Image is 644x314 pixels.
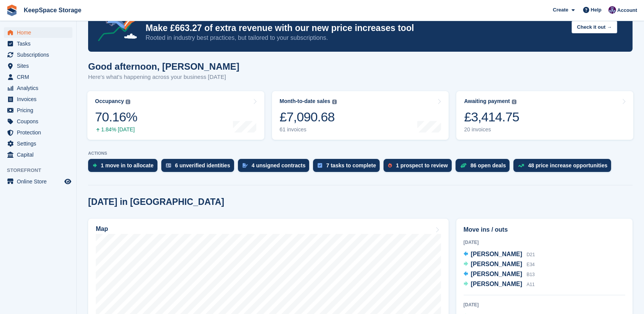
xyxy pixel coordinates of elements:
div: £7,090.68 [280,109,337,125]
a: 7 tasks to complete [313,159,383,176]
a: menu [4,149,72,160]
h1: Good afternoon, [PERSON_NAME] [88,61,239,72]
span: [PERSON_NAME] [471,271,522,277]
div: 1 prospect to review [396,162,447,168]
a: menu [4,138,72,149]
button: Check it out → [572,21,617,33]
h2: Move ins / outs [464,225,625,234]
div: 86 open deals [470,162,506,168]
a: Occupancy 70.16% 1.84% [DATE] [87,91,264,140]
span: Sites [17,61,63,71]
div: 1 move in to allocate [101,162,154,168]
span: [PERSON_NAME] [471,261,522,267]
span: Subscriptions [17,49,63,60]
img: price_increase_opportunities-93ffe204e8149a01c8c9dc8f82e8f89637d9d84a8eef4429ea346261dce0b2c0.svg [518,164,524,167]
a: menu [4,72,72,82]
img: deal-1b604bf984904fb50ccaf53a9ad4b4a5d6e5aea283cecdc64d6e3604feb123c2.svg [460,163,467,168]
a: menu [4,116,72,127]
a: menu [4,127,72,138]
div: 70.16% [95,109,137,125]
h2: Map [96,226,108,232]
img: stora-icon-8386f47178a22dfd0bd8f6a31ec36ba5ce8667c1dd55bd0f319d3a0aa187defe.svg [6,5,18,16]
div: £3,414.75 [464,109,519,125]
img: icon-info-grey-7440780725fd019a000dd9b08b2336e03edf1995a4989e88bcd33f0948082b44.svg [512,100,516,104]
a: 48 price increase opportunities [513,159,615,176]
img: task-75834270c22a3079a89374b754ae025e5fb1db73e45f91037f5363f120a921f8.svg [318,163,322,168]
a: menu [4,176,72,187]
a: KeepSpace Storage [21,4,84,16]
div: 48 price increase opportunities [528,162,607,168]
div: 7 tasks to complete [326,162,376,168]
a: menu [4,61,72,71]
span: Tasks [17,38,63,49]
div: 1.84% [DATE] [95,126,137,133]
img: icon-info-grey-7440780725fd019a000dd9b08b2336e03edf1995a4989e88bcd33f0948082b44.svg [126,100,130,104]
span: Coupons [17,116,63,127]
p: ACTIONS [88,151,633,156]
div: 4 unsigned contracts [252,162,306,168]
div: 6 unverified identities [175,162,230,168]
span: CRM [17,72,63,82]
a: 1 prospect to review [383,159,455,176]
span: Pricing [17,105,63,116]
img: verify_identity-adf6edd0f0f0b5bbfe63781bf79b02c33cf7c696d77639b501bdc392416b5a36.svg [166,163,171,168]
a: Preview store [63,177,72,186]
div: 61 invoices [280,126,337,133]
span: [PERSON_NAME] [471,251,522,257]
a: 6 unverified identities [161,159,238,176]
span: Storefront [7,167,76,174]
a: menu [4,27,72,38]
a: [PERSON_NAME] E34 [464,260,535,270]
span: Capital [17,149,63,160]
span: A11 [526,282,534,287]
h2: [DATE] in [GEOGRAPHIC_DATA] [88,197,224,207]
span: [PERSON_NAME] [471,281,522,287]
a: Awaiting payment £3,414.75 20 invoices [456,91,633,140]
span: B13 [526,272,534,277]
img: move_ins_to_allocate_icon-fdf77a2bb77ea45bf5b3d319d69a93e2d87916cf1d5bf7949dd705db3b84f3ca.svg [93,163,97,168]
img: price-adjustments-announcement-icon-8257ccfd72463d97f412b2fc003d46551f7dbcb40ab6d574587a9cd5c0d94... [92,0,145,44]
div: [DATE] [464,301,625,308]
span: Invoices [17,94,63,105]
span: Analytics [17,83,63,93]
span: Create [553,6,568,14]
div: Awaiting payment [464,98,510,105]
a: menu [4,49,72,60]
p: Here's what's happening across your business [DATE] [88,73,239,82]
span: Home [17,27,63,38]
div: 20 invoices [464,126,519,133]
a: 86 open deals [456,159,514,176]
a: 4 unsigned contracts [238,159,313,176]
a: menu [4,83,72,93]
a: 1 move in to allocate [88,159,161,176]
span: Settings [17,138,63,149]
a: [PERSON_NAME] D21 [464,250,535,260]
span: Online Store [17,176,63,187]
img: Charlotte Jobling [608,6,616,14]
img: icon-info-grey-7440780725fd019a000dd9b08b2336e03edf1995a4989e88bcd33f0948082b44.svg [332,100,337,104]
img: prospect-51fa495bee0391a8d652442698ab0144808aea92771e9ea1ae160a38d050c398.svg [388,163,392,168]
a: menu [4,94,72,105]
a: Month-to-date sales £7,090.68 61 invoices [272,91,449,140]
p: Rooted in industry best practices, but tailored to your subscriptions. [146,34,565,42]
div: [DATE] [464,239,625,246]
span: D21 [526,252,535,257]
a: [PERSON_NAME] A11 [464,280,535,289]
p: Make £663.27 of extra revenue with our new price increases tool [146,23,565,34]
img: contract_signature_icon-13c848040528278c33f63329250d36e43548de30e8caae1d1a13099fd9432cc5.svg [243,163,248,168]
a: menu [4,38,72,49]
span: Protection [17,127,63,138]
span: E34 [526,262,534,267]
a: [PERSON_NAME] B13 [464,270,535,280]
a: menu [4,105,72,116]
span: Help [591,6,601,14]
div: Month-to-date sales [280,98,330,105]
span: Account [617,7,637,14]
div: Occupancy [95,98,124,105]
